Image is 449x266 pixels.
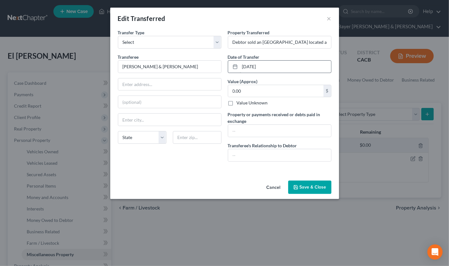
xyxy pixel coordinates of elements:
input: -- [228,125,331,137]
input: Enter address... [118,78,221,90]
label: Property or payments received or debts paid in exchange [228,111,331,124]
input: (optional) [118,96,221,108]
div: $ [323,85,331,97]
span: Transfer Type [118,30,145,35]
input: Enter name... [118,61,221,73]
label: Value Unknown [237,100,268,106]
input: 0.00 [228,85,323,97]
input: Enter zip... [173,131,221,144]
span: Property Transferred [228,30,270,35]
input: MM/DD/YYYY [240,61,331,73]
input: -- [228,149,331,161]
div: Edit Transferred [118,14,165,23]
button: × [327,15,331,22]
button: Cancel [262,181,286,194]
span: Transferee [118,54,139,60]
div: Open Intercom Messenger [427,244,443,260]
button: Save & Close [288,181,331,194]
input: Enter city... [118,114,221,126]
input: ex. Title to 2004 Jeep Compass [228,36,331,48]
span: Date of Transfer [228,54,260,60]
label: Value (Approx) [228,78,258,85]
label: Transferee's Relationship to Debtor [228,142,297,149]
